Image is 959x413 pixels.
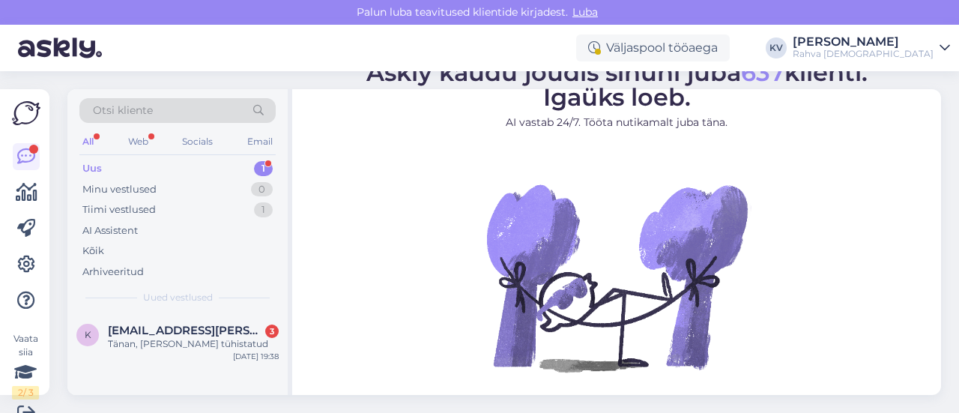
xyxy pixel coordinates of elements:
[82,244,104,259] div: Kõik
[82,182,157,197] div: Minu vestlused
[265,325,279,338] div: 3
[82,202,156,217] div: Tiimi vestlused
[233,351,279,362] div: [DATE] 19:38
[793,36,950,60] a: [PERSON_NAME]Rahva [DEMOGRAPHIC_DATA]
[254,161,273,176] div: 1
[179,132,216,151] div: Socials
[79,132,97,151] div: All
[251,182,273,197] div: 0
[366,115,868,130] p: AI vastab 24/7. Tööta nutikamalt juba täna.
[741,58,784,87] span: 637
[254,202,273,217] div: 1
[82,265,144,280] div: Arhiveeritud
[12,332,39,400] div: Vaata siia
[143,291,213,304] span: Uued vestlused
[793,36,934,48] div: [PERSON_NAME]
[766,37,787,58] div: KV
[12,101,40,125] img: Askly Logo
[82,161,102,176] div: Uus
[244,132,276,151] div: Email
[82,223,138,238] div: AI Assistent
[793,48,934,60] div: Rahva [DEMOGRAPHIC_DATA]
[85,329,91,340] span: K
[108,337,279,351] div: Tänan, [PERSON_NAME] tühistatud
[93,103,153,118] span: Otsi kliente
[576,34,730,61] div: Väljaspool tööaega
[108,324,264,337] span: Kala.marge@gmail.com
[12,386,39,400] div: 2 / 3
[482,142,751,412] img: No Chat active
[366,58,868,112] span: Askly kaudu jõudis sinuni juba klienti. Igaüks loeb.
[568,5,602,19] span: Luba
[125,132,151,151] div: Web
